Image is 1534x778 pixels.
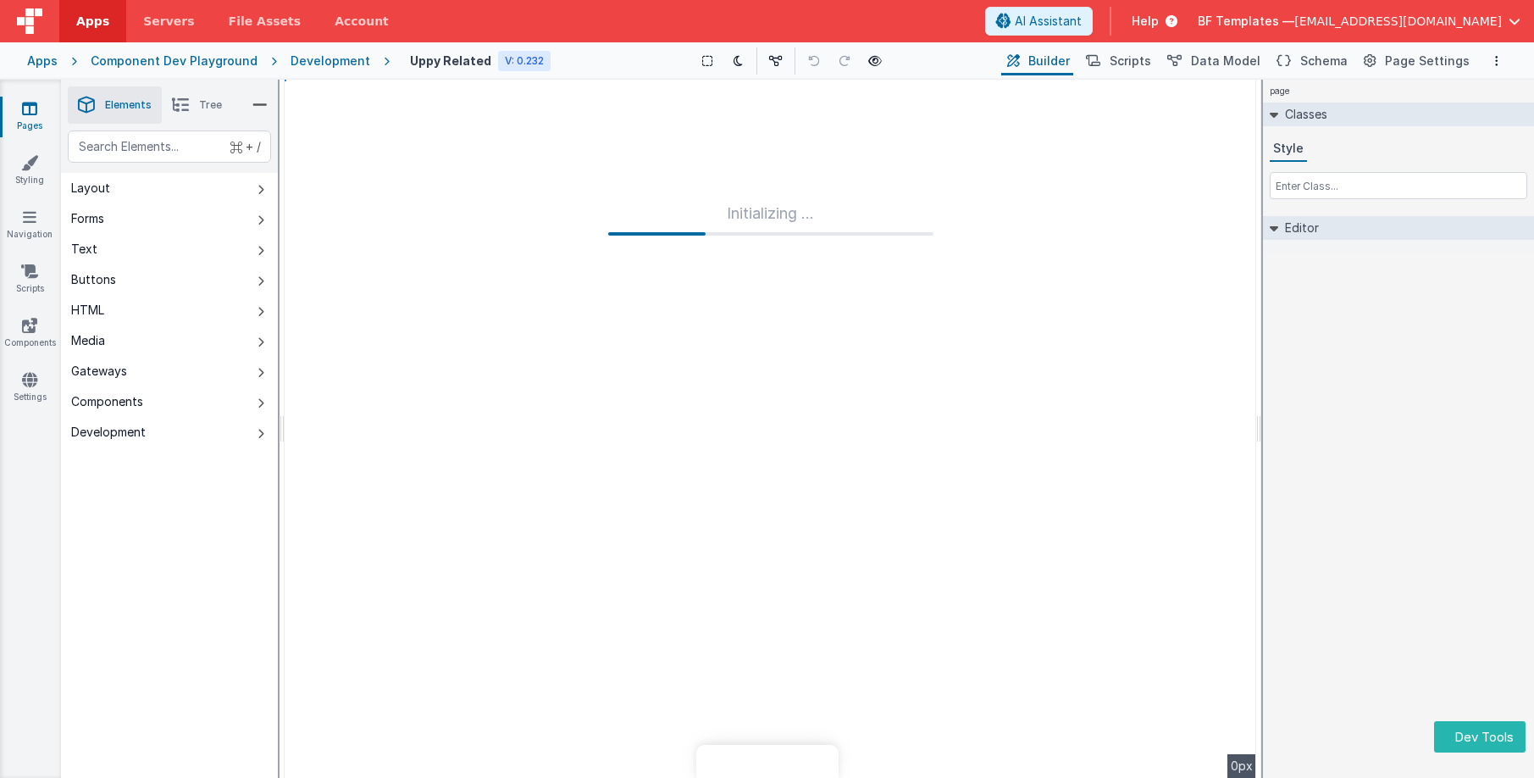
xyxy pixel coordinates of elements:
button: Gateways [61,356,278,386]
div: --> [285,80,1256,778]
h2: Editor [1278,216,1319,240]
span: Data Model [1191,53,1260,69]
button: Page Settings [1358,47,1473,75]
div: V: 0.232 [498,51,551,71]
span: AI Assistant [1015,13,1082,30]
span: [EMAIL_ADDRESS][DOMAIN_NAME] [1294,13,1502,30]
button: Data Model [1161,47,1264,75]
div: Initializing ... [608,202,933,236]
span: Builder [1028,53,1070,69]
input: Search Elements... [68,131,271,163]
div: Components [71,393,143,410]
span: Servers [143,13,194,30]
button: HTML [61,295,278,325]
div: Development [291,53,370,69]
span: Help [1132,13,1159,30]
button: Dev Tools [1434,721,1526,753]
span: Scripts [1110,53,1151,69]
button: Buttons [61,264,278,295]
div: 0px [1227,754,1256,778]
h4: Uppy Related [410,54,491,67]
span: + / [230,131,261,163]
button: BF Templates — [EMAIL_ADDRESS][DOMAIN_NAME] [1198,13,1520,30]
div: Text [71,241,97,258]
div: Development [71,424,146,441]
button: Layout [61,173,278,203]
div: Forms [71,210,104,227]
button: Options [1487,51,1507,71]
button: Schema [1271,47,1351,75]
span: Schema [1300,53,1348,69]
button: Components [61,386,278,417]
button: Media [61,325,278,356]
div: Buttons [71,271,116,288]
h2: Classes [1278,103,1327,126]
button: Style [1270,136,1307,162]
button: Development [61,417,278,447]
h4: page [1263,80,1297,103]
span: Tree [199,98,222,112]
span: Page Settings [1385,53,1470,69]
div: Apps [27,53,58,69]
span: File Assets [229,13,302,30]
button: Text [61,234,278,264]
div: Component Dev Playground [91,53,258,69]
span: Apps [76,13,109,30]
span: Elements [105,98,152,112]
div: Gateways [71,363,127,380]
button: Forms [61,203,278,234]
button: Scripts [1080,47,1155,75]
button: AI Assistant [985,7,1093,36]
span: BF Templates — [1198,13,1294,30]
input: Enter Class... [1270,172,1527,199]
button: Builder [1001,47,1073,75]
div: HTML [71,302,104,319]
div: Layout [71,180,110,197]
div: Media [71,332,105,349]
